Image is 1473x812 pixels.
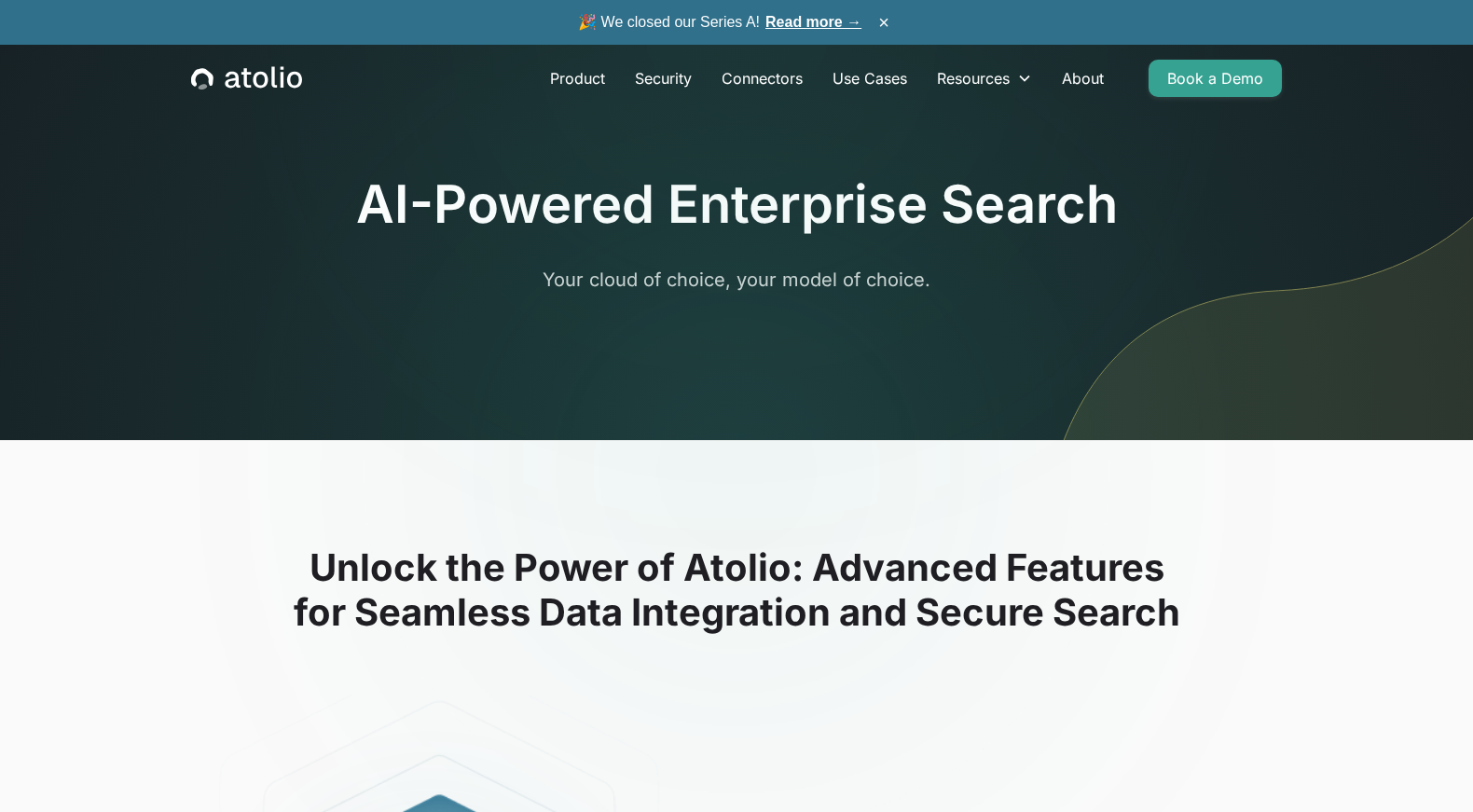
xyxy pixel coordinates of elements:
[937,67,1010,89] div: Resources
[356,173,1118,236] h1: AI-Powered Enterprise Search
[578,11,861,34] span: 🎉 We closed our Series A!
[535,60,620,97] a: Product
[765,14,861,30] a: Read more →
[379,266,1094,294] p: Your cloud of choice, your model of choice.
[140,545,1333,635] h2: Unlock the Power of Atolio: Advanced Features for Seamless Data Integration and Secure Search
[873,12,895,33] button: ×
[620,60,707,97] a: Security
[1047,60,1119,97] a: About
[191,66,302,90] a: home
[1036,7,1473,440] img: line
[818,60,922,97] a: Use Cases
[707,60,818,97] a: Connectors
[922,60,1047,97] div: Resources
[1149,60,1282,97] a: Book a Demo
